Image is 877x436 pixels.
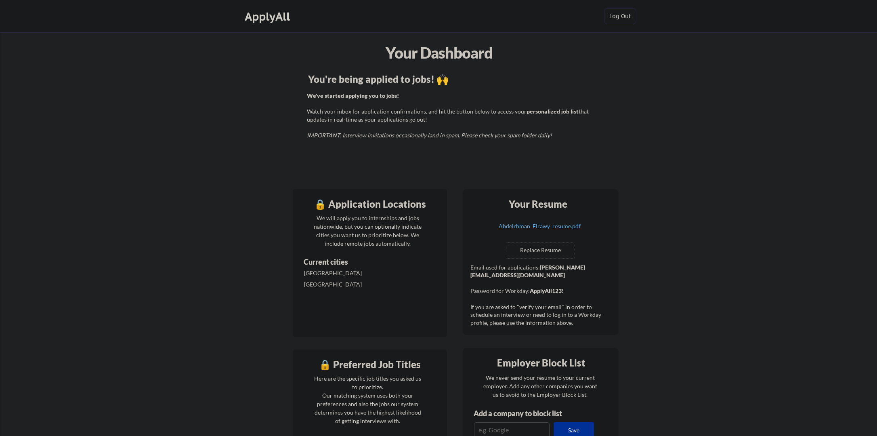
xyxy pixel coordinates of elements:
[1,41,877,64] div: Your Dashboard
[498,199,578,209] div: Your Resume
[304,269,389,277] div: [GEOGRAPHIC_DATA]
[491,223,587,229] div: Abdelrhman_Elrawy_resume.pdf
[307,92,399,99] strong: We've started applying you to jobs!
[491,223,587,236] a: Abdelrhman_Elrawy_resume.pdf
[304,280,389,289] div: [GEOGRAPHIC_DATA]
[527,108,579,115] strong: personalized job list
[307,132,552,139] em: IMPORTANT: Interview invitations occasionally land in spam. Please check your spam folder daily!
[470,263,613,327] div: Email used for applications: Password for Workday: If you are asked to "verify your email" in ord...
[304,258,415,265] div: Current cities
[483,373,598,399] div: We never send your resume to your current employer. Add any other companies you want us to avoid ...
[295,360,445,369] div: 🔒 Preferred Job Titles
[312,374,423,425] div: Here are the specific job titles you asked us to prioritize. Our matching system uses both your p...
[245,10,292,23] div: ApplyAll
[530,287,564,294] strong: ApplyAll123!
[308,74,599,84] div: You're being applied to jobs! 🙌
[295,199,445,209] div: 🔒 Application Locations
[312,214,423,248] div: We will apply you to internships and jobs nationwide, but you can optionally indicate cities you ...
[474,410,575,417] div: Add a company to block list
[466,358,616,368] div: Employer Block List
[307,92,598,139] div: Watch your inbox for application confirmations, and hit the button below to access your that upda...
[604,8,636,24] button: Log Out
